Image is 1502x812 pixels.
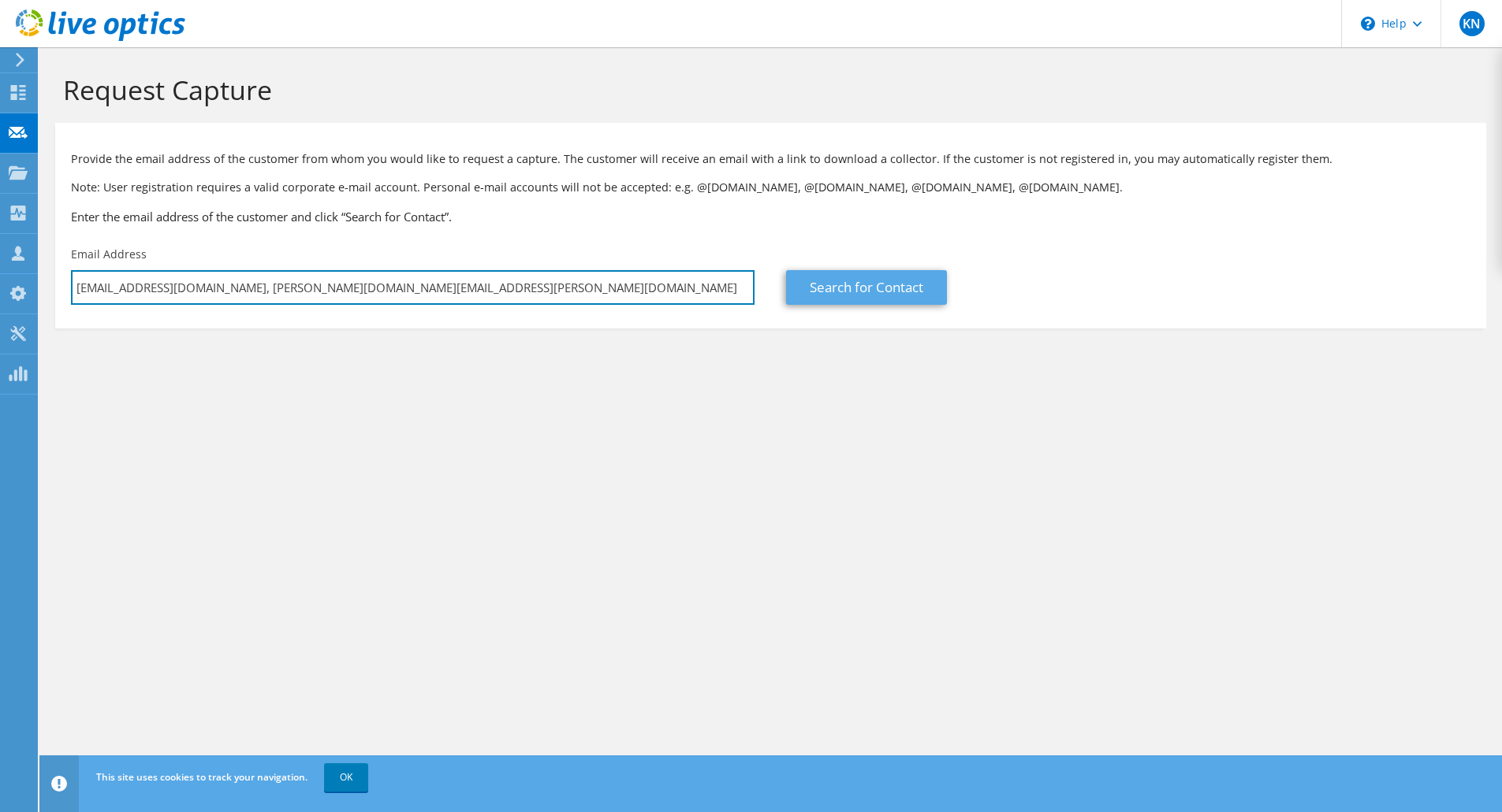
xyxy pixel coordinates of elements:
h1: Request Capture [63,73,1470,106]
span: This site uses cookies to track your navigation. [96,770,307,784]
a: Search for Contact [786,270,947,305]
p: Provide the email address of the customer from whom you would like to request a capture. The cust... [71,150,1470,168]
span: KN [1459,11,1485,36]
h3: Enter the email address of the customer and click “Search for Contact”. [71,208,1470,225]
a: OK [324,763,368,792]
p: Note: User registration requires a valid corporate e-mail account. Personal e-mail accounts will ... [71,179,1470,196]
label: Email Address [71,247,147,262]
svg: \n [1361,17,1375,31]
